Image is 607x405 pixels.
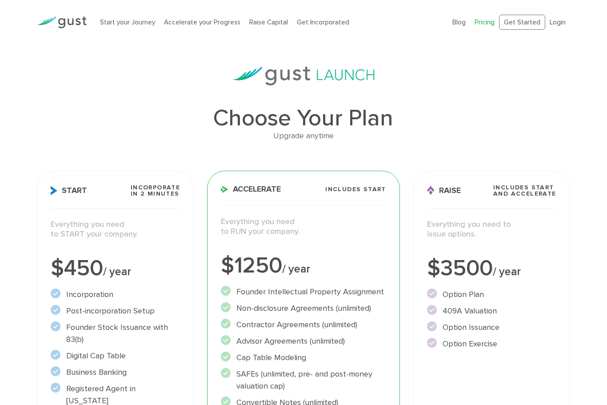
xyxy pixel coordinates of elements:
img: gust-launch-logos.svg [232,67,375,85]
a: Raise Capital [249,18,288,26]
a: Pricing [475,18,495,26]
li: Option Issuance [427,321,556,333]
span: / year [493,265,521,278]
a: Login [550,18,566,26]
li: Business Banking [51,366,180,378]
li: Non-disclosure Agreements (unlimited) [221,302,386,314]
img: Gust Logo [37,16,87,28]
a: Blog [452,18,466,26]
div: $1250 [221,255,386,277]
img: Start Icon X2 [51,186,57,195]
a: Get Incorporated [297,18,349,26]
p: Everything you need to issue options. [427,220,556,240]
li: Incorporation [51,289,180,301]
span: / year [103,265,131,278]
div: $3500 [427,257,556,280]
li: Digital Cap Table [51,350,180,362]
div: Upgrade anytime [37,130,570,143]
li: Founder Intellectual Property Assignment [221,286,386,298]
span: Includes START and ACCELERATE [493,184,556,197]
li: SAFEs (unlimited, pre- and post-money valuation cap) [221,368,386,392]
span: Accelerate [221,185,281,193]
li: Post-incorporation Setup [51,305,180,317]
a: Start your Journey [100,18,155,26]
li: Option Exercise [427,338,556,350]
span: / year [282,262,310,276]
li: Advisor Agreements (unlimited) [221,335,386,347]
a: Get Started [499,15,545,30]
span: Start [51,186,87,195]
a: Accelerate your Progress [164,18,240,26]
span: Incorporate in 2 Minutes [131,184,180,197]
p: Everything you need to START your company. [51,220,180,240]
div: $450 [51,257,180,280]
h1: Choose Your Plan [37,107,570,130]
li: Founder Stock Issuance with 83(b) [51,321,180,345]
span: Raise [427,186,461,195]
li: 409A Valuation [427,305,556,317]
p: Everything you need to RUN your company. [221,217,386,237]
img: Raise Icon [427,186,435,195]
li: Cap Table Modeling [221,352,386,364]
span: Includes START [325,186,386,192]
img: Accelerate Icon [221,186,228,193]
li: Option Plan [427,289,556,301]
li: Contractor Agreements (unlimited) [221,319,386,331]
